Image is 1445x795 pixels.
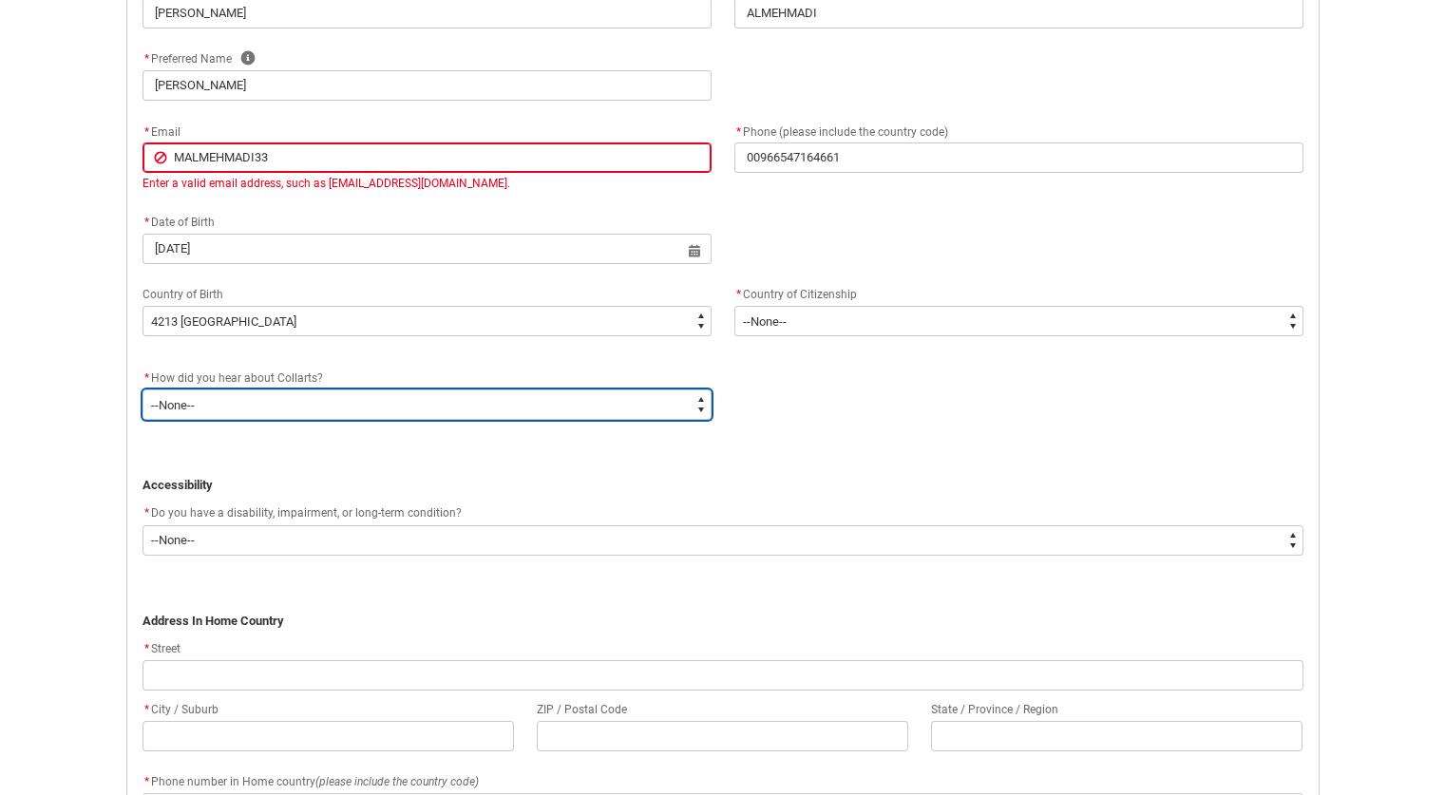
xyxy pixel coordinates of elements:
[736,288,741,301] abbr: required
[143,175,712,192] div: Enter a valid email address, such as [EMAIL_ADDRESS][DOMAIN_NAME].
[143,52,232,66] span: Preferred Name
[143,216,215,229] span: Date of Birth
[537,703,627,716] span: ZIP / Postal Code
[144,775,149,788] abbr: required
[315,775,479,788] em: (please include the country code)
[144,125,149,139] abbr: required
[143,703,219,716] span: City / Suburb
[931,703,1058,716] span: State / Province / Region
[143,478,213,492] strong: Accessibility
[144,506,149,520] abbr: required
[143,614,284,628] strong: Address In Home Country
[144,703,149,716] abbr: required
[734,120,956,141] label: Phone (please include the country code)
[143,642,181,655] span: Street
[144,642,149,655] abbr: required
[144,371,149,385] abbr: required
[143,288,223,301] span: Country of Birth
[734,142,1303,173] input: +61 400 000 000
[143,120,188,141] label: Email
[736,125,741,139] abbr: required
[151,371,323,385] span: How did you hear about Collarts?
[144,216,149,229] abbr: required
[143,775,479,788] span: Phone number in Home country
[143,142,712,173] input: you@example.com
[743,288,857,301] span: Country of Citizenship
[151,506,462,520] span: Do you have a disability, impairment, or long-term condition?
[144,52,149,66] abbr: required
